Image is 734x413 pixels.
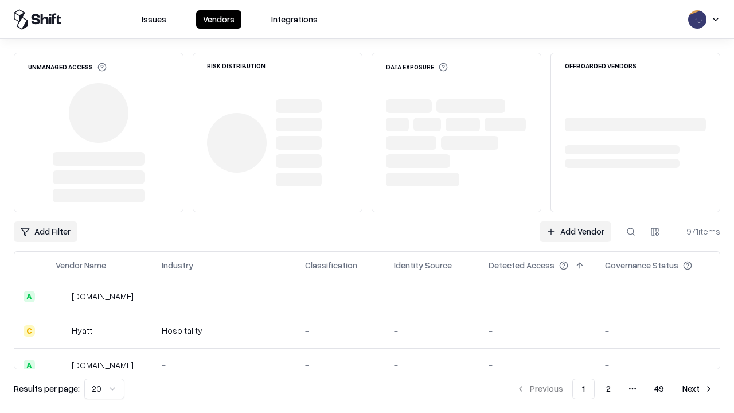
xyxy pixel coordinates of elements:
div: - [305,359,376,371]
button: Vendors [196,10,241,29]
img: Hyatt [56,325,67,337]
div: Classification [305,259,357,271]
div: Industry [162,259,193,271]
img: intrado.com [56,291,67,302]
div: - [605,359,710,371]
a: Add Vendor [540,221,611,242]
div: Governance Status [605,259,678,271]
div: Detected Access [489,259,555,271]
nav: pagination [509,379,720,399]
img: primesec.co.il [56,360,67,371]
button: 49 [645,379,673,399]
div: - [605,290,710,302]
div: A [24,360,35,371]
div: - [305,290,376,302]
div: Identity Source [394,259,452,271]
div: - [162,359,287,371]
div: [DOMAIN_NAME] [72,290,134,302]
button: Issues [135,10,173,29]
div: - [305,325,376,337]
div: C [24,325,35,337]
div: - [394,290,470,302]
div: Vendor Name [56,259,106,271]
div: Hyatt [72,325,92,337]
div: Data Exposure [386,63,448,72]
div: - [162,290,287,302]
div: - [489,359,587,371]
div: Hospitality [162,325,287,337]
div: 971 items [674,225,720,237]
div: Offboarded Vendors [565,63,637,69]
div: - [394,325,470,337]
button: Next [676,379,720,399]
p: Results per page: [14,383,80,395]
div: Unmanaged Access [28,63,107,72]
button: Add Filter [14,221,77,242]
div: [DOMAIN_NAME] [72,359,134,371]
div: - [605,325,710,337]
div: - [394,359,470,371]
button: 1 [572,379,595,399]
div: A [24,291,35,302]
div: Risk Distribution [207,63,266,69]
button: 2 [597,379,620,399]
div: - [489,290,587,302]
div: - [489,325,587,337]
button: Integrations [264,10,325,29]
